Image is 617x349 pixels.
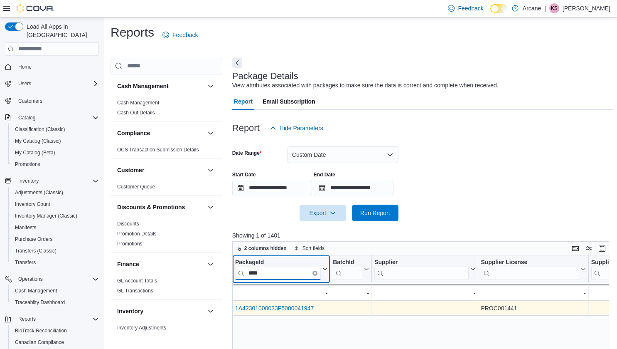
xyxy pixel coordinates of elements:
[117,230,157,237] span: Promotion Details
[111,98,222,121] div: Cash Management
[15,79,34,89] button: Users
[15,339,64,346] span: Canadian Compliance
[12,124,99,134] span: Classification (Classic)
[374,259,469,280] div: Supplier
[280,124,323,132] span: Hide Parameters
[12,124,69,134] a: Classification (Classic)
[18,178,39,184] span: Inventory
[481,259,579,267] div: Supplier License
[15,287,57,294] span: Cash Management
[117,220,139,227] span: Discounts
[12,297,99,307] span: Traceabilty Dashboard
[117,260,139,268] h3: Finance
[15,113,99,123] span: Catalog
[18,64,32,70] span: Home
[12,223,99,233] span: Manifests
[12,159,99,169] span: Promotions
[8,135,102,147] button: My Catalog (Classic)
[15,138,61,144] span: My Catalog (Classic)
[12,148,99,158] span: My Catalog (Beta)
[111,145,222,158] div: Compliance
[333,288,369,298] div: -
[232,71,298,81] h3: Package Details
[117,260,204,268] button: Finance
[2,175,102,187] button: Inventory
[15,113,39,123] button: Catalog
[206,259,216,269] button: Finance
[8,187,102,198] button: Adjustments (Classic)
[12,211,81,221] a: Inventory Manager (Classic)
[12,159,44,169] a: Promotions
[15,62,35,72] a: Home
[15,62,99,72] span: Home
[232,180,312,196] input: Press the down key to open a popover containing a calendar.
[287,146,398,163] button: Custom Date
[12,188,99,198] span: Adjustments (Classic)
[549,3,559,13] div: Katricia Smith
[15,95,99,106] span: Customers
[18,276,43,282] span: Operations
[360,209,390,217] span: Run Report
[481,259,579,280] div: Supplier License
[8,124,102,135] button: Classification (Classic)
[15,176,42,186] button: Inventory
[117,203,204,211] button: Discounts & Promotions
[15,259,36,266] span: Transfers
[111,182,222,195] div: Customer
[305,205,341,221] span: Export
[117,146,199,153] span: OCS Transaction Submission Details
[314,180,393,196] input: Press the down key to open a popover containing a calendar.
[117,183,155,190] span: Customer Queue
[233,243,290,253] button: 2 columns hidden
[300,205,346,221] button: Export
[2,112,102,124] button: Catalog
[481,259,585,280] button: Supplier License
[302,245,324,252] span: Sort fields
[481,303,585,313] div: PROC001441
[2,78,102,89] button: Users
[18,80,31,87] span: Users
[117,241,143,247] a: Promotions
[481,288,585,298] div: -
[263,93,315,110] span: Email Subscription
[8,285,102,297] button: Cash Management
[12,211,99,221] span: Inventory Manager (Classic)
[117,129,150,137] h3: Compliance
[18,98,42,104] span: Customers
[232,171,256,178] label: Start Date
[117,335,185,341] a: Inventory by Product Historical
[8,222,102,233] button: Manifests
[17,4,54,12] img: Cova
[159,27,201,43] a: Feedback
[111,276,222,299] div: Finance
[232,123,260,133] h3: Report
[117,82,169,90] h3: Cash Management
[12,326,70,336] a: BioTrack Reconciliation
[117,166,144,174] h3: Customer
[374,288,475,298] div: -
[117,129,204,137] button: Compliance
[12,337,67,347] a: Canadian Compliance
[117,82,204,90] button: Cash Management
[18,316,36,322] span: Reports
[232,58,242,68] button: Next
[8,147,102,158] button: My Catalog (Beta)
[235,288,327,298] div: -
[206,81,216,91] button: Cash Management
[235,259,321,280] div: Package URL
[111,219,222,252] div: Discounts & Promotions
[235,305,314,312] a: 1A42301000033F5000041947
[232,231,613,240] p: Showing 1 of 1401
[12,297,68,307] a: Traceabilty Dashboard
[117,99,159,106] span: Cash Management
[12,223,39,233] a: Manifests
[23,22,99,39] span: Load All Apps in [GEOGRAPHIC_DATA]
[551,3,558,13] span: KS
[117,147,199,153] a: OCS Transaction Submission Details
[15,79,99,89] span: Users
[117,288,153,294] a: GL Transactions
[374,259,469,267] div: Supplier
[12,326,99,336] span: BioTrack Reconciliation
[544,3,546,13] p: |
